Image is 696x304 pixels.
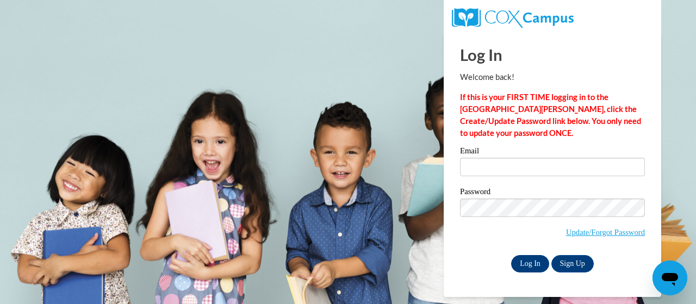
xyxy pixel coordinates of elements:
[460,44,645,66] h1: Log In
[511,255,549,272] input: Log In
[460,71,645,83] p: Welcome back!
[460,188,645,198] label: Password
[460,147,645,158] label: Email
[551,255,594,272] a: Sign Up
[652,260,687,295] iframe: Button to launch messaging window
[566,228,645,237] a: Update/Forgot Password
[452,8,574,28] img: COX Campus
[460,92,641,138] strong: If this is your FIRST TIME logging in to the [GEOGRAPHIC_DATA][PERSON_NAME], click the Create/Upd...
